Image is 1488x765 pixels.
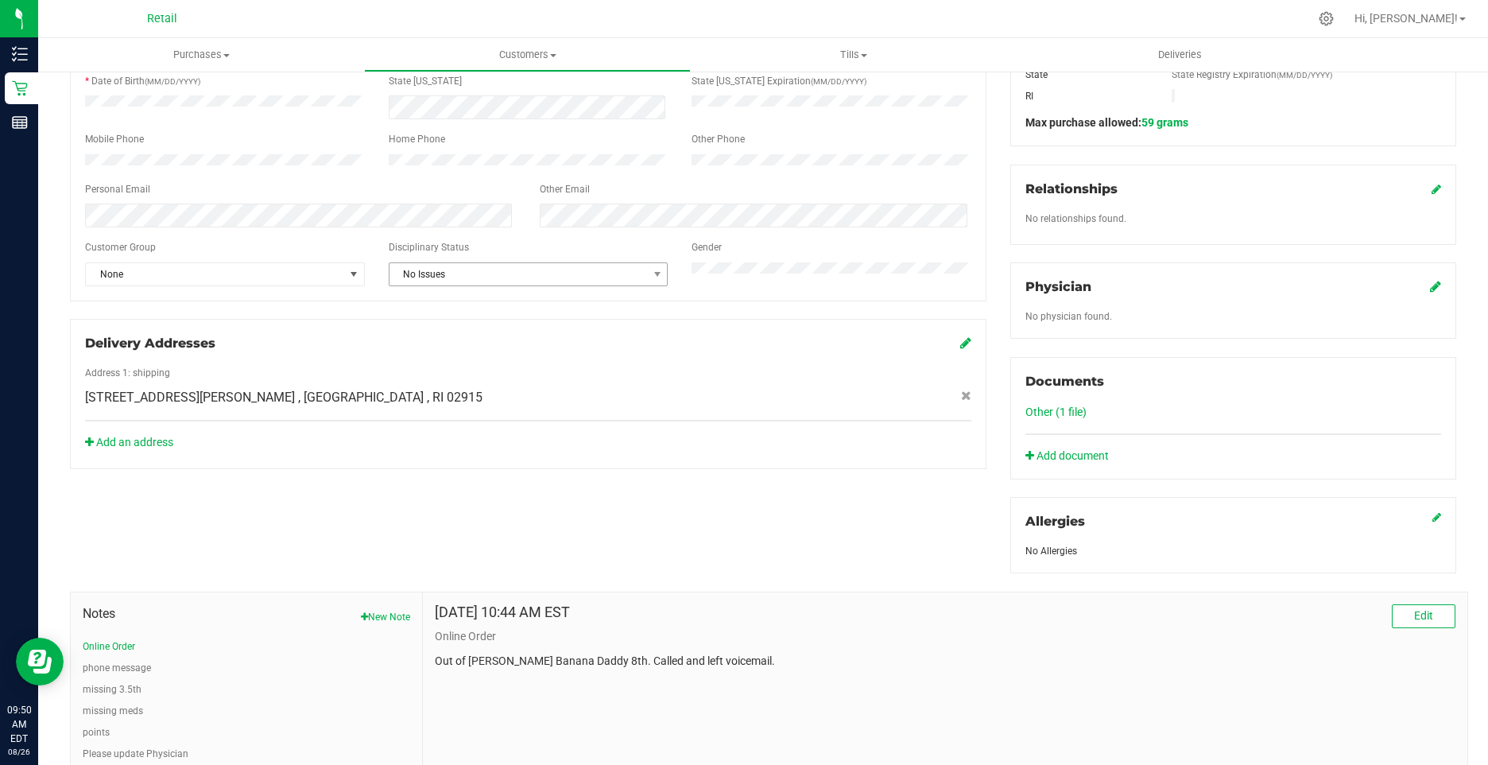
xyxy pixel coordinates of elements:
label: Date of Birth [91,74,200,88]
iframe: Resource center [16,638,64,685]
span: (MM/DD/YYYY) [811,77,866,86]
span: 59 grams [1141,116,1188,129]
span: select [343,263,363,285]
button: Please update Physician [83,747,188,761]
inline-svg: Reports [12,115,28,130]
label: Disciplinary Status [389,240,469,254]
label: No relationships found. [1025,212,1126,226]
a: Customers [364,38,690,72]
h4: [DATE] 10:44 AM EST [435,604,570,620]
label: Other Phone [692,132,745,146]
button: New Note [361,610,410,624]
label: Mobile Phone [85,132,144,146]
a: Add an address [85,436,173,449]
label: State [US_STATE] Expiration [692,74,866,88]
span: Tills [692,48,1016,62]
label: Home Phone [389,132,445,146]
button: phone message [83,661,151,675]
p: 08/26 [7,746,31,758]
a: Purchases [38,38,364,72]
span: Physician [1025,279,1091,294]
label: Personal Email [85,182,150,196]
span: Customers [365,48,689,62]
div: No Allergies [1025,544,1441,558]
span: Max purchase allowed: [1025,116,1188,129]
a: Tills [691,38,1017,72]
div: RI [1013,89,1160,103]
label: Customer Group [85,240,156,254]
span: Edit [1414,609,1433,622]
span: Documents [1025,374,1104,389]
span: Relationships [1025,181,1118,196]
span: None [86,263,344,285]
label: State [US_STATE] [389,74,462,88]
label: Address 1: shipping [85,366,170,380]
label: State Registry Expiration [1172,68,1332,82]
span: Retail [147,12,177,25]
span: (MM/DD/YYYY) [145,77,200,86]
span: Purchases [38,48,364,62]
button: missing meds [83,704,143,718]
button: missing 3.5th [83,682,141,697]
span: Notes [83,604,410,623]
span: Deliveries [1137,48,1223,62]
span: Hi, [PERSON_NAME]! [1354,12,1458,25]
inline-svg: Retail [12,80,28,96]
span: select [647,263,667,285]
button: Edit [1392,604,1455,628]
label: Other Email [540,182,590,196]
label: Gender [692,240,722,254]
span: Delivery Addresses [85,336,215,351]
inline-svg: Inventory [12,46,28,62]
div: Manage settings [1316,11,1336,26]
a: Add document [1025,448,1117,464]
span: No physician found. [1025,311,1112,322]
button: points [83,725,110,740]
a: Other (1 file) [1025,406,1087,418]
div: State [1013,68,1160,82]
button: Online Order [83,639,135,654]
p: Out of [PERSON_NAME] Banana Daddy 8th. Called and left voicemail. [435,653,1455,670]
p: Online Order [435,628,1455,645]
span: Allergies [1025,514,1085,529]
span: No Issues [389,263,648,285]
span: [STREET_ADDRESS][PERSON_NAME] , [GEOGRAPHIC_DATA] , RI 02915 [85,388,482,407]
span: (MM/DD/YYYY) [1277,71,1332,80]
a: Deliveries [1017,38,1343,72]
p: 09:50 AM EDT [7,703,31,746]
